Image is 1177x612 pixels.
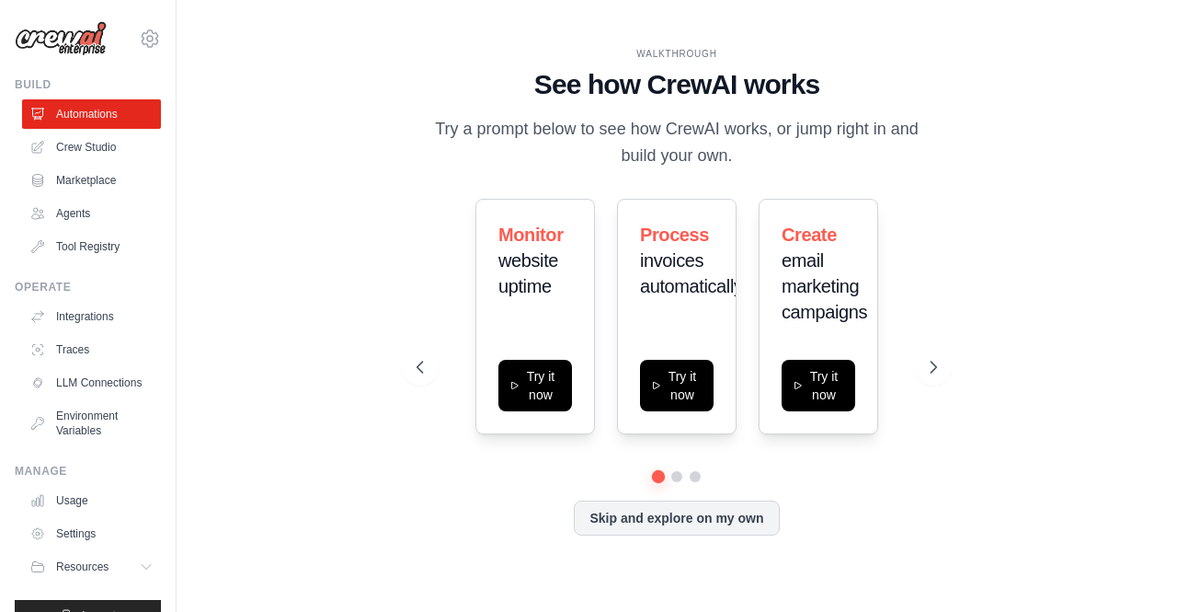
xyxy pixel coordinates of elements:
[56,560,109,574] span: Resources
[22,486,161,515] a: Usage
[22,552,161,582] button: Resources
[498,225,564,245] span: Monitor
[22,199,161,228] a: Agents
[498,360,572,411] button: Try it now
[22,335,161,364] a: Traces
[22,166,161,195] a: Marketplace
[15,280,161,294] div: Operate
[22,368,161,398] a: LLM Connections
[640,250,743,296] span: invoices automatically
[640,360,714,411] button: Try it now
[782,250,867,322] span: email marketing campaigns
[22,401,161,445] a: Environment Variables
[417,68,937,101] h1: See how CrewAI works
[15,21,107,56] img: Logo
[22,99,161,129] a: Automations
[782,360,855,411] button: Try it now
[417,116,937,170] p: Try a prompt below to see how CrewAI works, or jump right in and build your own.
[782,225,837,245] span: Create
[15,464,161,479] div: Manage
[22,133,161,162] a: Crew Studio
[417,47,937,61] div: WALKTHROUGH
[22,302,161,331] a: Integrations
[498,250,558,296] span: website uptime
[15,77,161,92] div: Build
[22,519,161,548] a: Settings
[640,225,709,245] span: Process
[22,232,161,261] a: Tool Registry
[574,501,779,536] button: Skip and explore on my own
